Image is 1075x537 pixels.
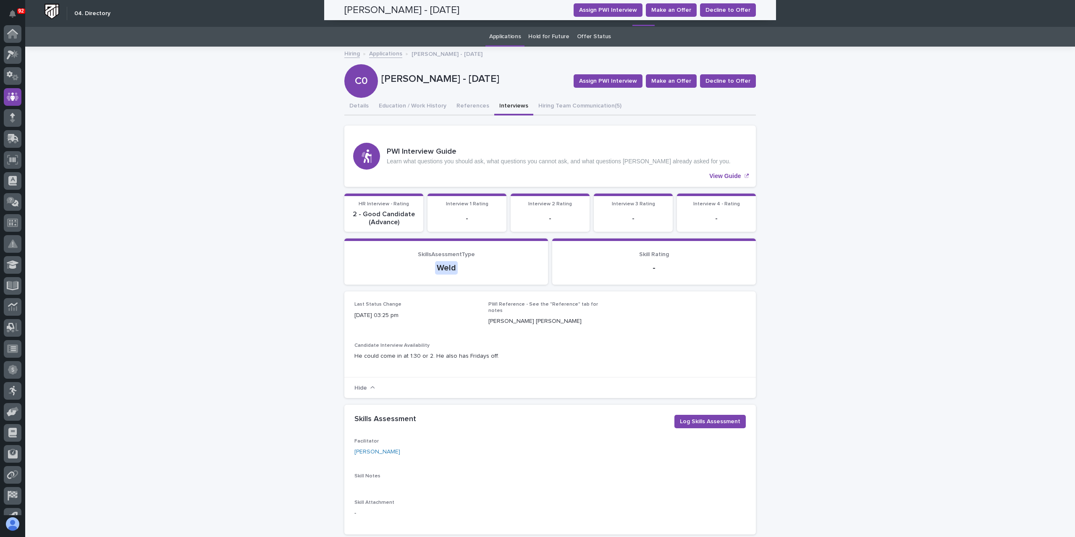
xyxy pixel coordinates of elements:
[354,352,746,361] p: He could come in at 1:30 or 2. He also has Fridays off.
[354,343,430,348] span: Candidate Interview Availability
[381,73,567,85] p: [PERSON_NAME] - [DATE]
[412,49,482,58] p: [PERSON_NAME] - [DATE]
[639,251,669,257] span: Skill Rating
[612,202,655,207] span: Interview 3 Rating
[435,261,458,275] div: Weld
[344,48,360,58] a: Hiring
[579,77,637,85] span: Assign PWI Interview
[533,98,627,115] button: Hiring Team Communication (5)
[354,302,401,307] span: Last Status Change
[528,202,572,207] span: Interview 2 Rating
[488,317,612,326] p: [PERSON_NAME] [PERSON_NAME]
[489,27,521,47] a: Applications
[44,4,60,19] img: Workspace Logo
[599,215,668,223] p: -
[494,98,533,115] button: Interviews
[349,210,418,226] p: 2 - Good Candidate (Advance)
[354,385,375,391] button: Hide
[374,98,451,115] button: Education / Work History
[354,509,478,518] p: -
[693,202,740,207] span: Interview 4 - Rating
[646,74,697,88] button: Make an Offer
[369,48,402,58] a: Applications
[680,417,740,426] span: Log Skills Assessment
[488,302,598,313] span: PWI Reference - See the "Reference" tab for notes
[433,215,501,223] p: -
[344,126,756,187] a: View Guide
[354,448,400,456] a: [PERSON_NAME]
[354,415,416,424] h2: Skills Assessment
[4,5,21,23] button: Notifications
[4,515,21,533] button: users-avatar
[682,215,751,223] p: -
[387,147,731,157] h3: PWI Interview Guide
[700,74,756,88] button: Decline to Offer
[705,77,750,85] span: Decline to Offer
[10,10,21,24] div: Notifications92
[344,98,374,115] button: Details
[418,251,475,257] span: SkillsAsessmentType
[577,27,611,47] a: Offer Status
[651,77,691,85] span: Make an Offer
[516,215,585,223] p: -
[359,202,409,207] span: HR Interview - Rating
[451,98,494,115] button: References
[354,439,379,444] span: Facilitator
[446,202,488,207] span: Interview 1 Rating
[562,263,746,273] p: -
[74,10,110,17] h2: 04. Directory
[344,41,378,87] div: C0
[354,311,478,320] p: [DATE] 03:25 pm
[354,500,394,505] span: Skill Attachment
[18,8,24,14] p: 92
[709,173,741,180] p: View Guide
[528,27,569,47] a: Hold for Future
[354,474,380,479] span: Skill Notes
[674,415,746,428] button: Log Skills Assessment
[574,74,642,88] button: Assign PWI Interview
[387,158,731,165] p: Learn what questions you should ask, what questions you cannot ask, and what questions [PERSON_NA...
